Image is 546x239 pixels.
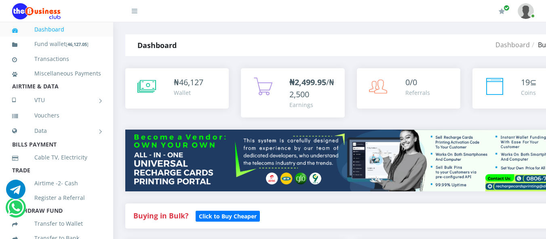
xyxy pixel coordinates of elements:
a: Transactions [12,50,101,68]
a: ₦46,127 Wallet [125,68,229,109]
span: 19 [521,77,530,88]
a: VTU [12,90,101,110]
small: [ ] [66,41,89,47]
div: Referrals [405,88,430,97]
strong: Buying in Bulk? [133,211,188,220]
div: Coins [521,88,537,97]
span: 0/0 [405,77,417,88]
div: ₦ [174,76,203,88]
a: Fund wallet[46,127.05] [12,35,101,54]
div: Earnings [289,101,336,109]
div: ⊆ [521,76,537,88]
img: User [518,3,534,19]
img: Logo [12,3,61,19]
span: Renew/Upgrade Subscription [504,5,510,11]
a: ₦2,499.95/₦2,500 Earnings [241,68,344,117]
a: Airtime -2- Cash [12,174,101,193]
a: Cable TV, Electricity [12,148,101,167]
a: Chat for support [7,204,24,217]
a: Vouchers [12,106,101,125]
a: Dashboard [495,40,530,49]
b: Click to Buy Cheaper [199,212,257,220]
i: Renew/Upgrade Subscription [499,8,505,15]
span: 46,127 [179,77,203,88]
a: Data [12,121,101,141]
a: Dashboard [12,20,101,39]
b: 46,127.05 [67,41,87,47]
b: ₦2,499.95 [289,77,326,88]
a: 0/0 Referrals [357,68,460,109]
a: Register a Referral [12,189,101,207]
span: /₦2,500 [289,77,334,100]
strong: Dashboard [137,40,177,50]
a: Miscellaneous Payments [12,64,101,83]
div: Wallet [174,88,203,97]
a: Transfer to Wallet [12,214,101,233]
a: Click to Buy Cheaper [196,211,260,220]
a: Chat for support [6,186,25,199]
